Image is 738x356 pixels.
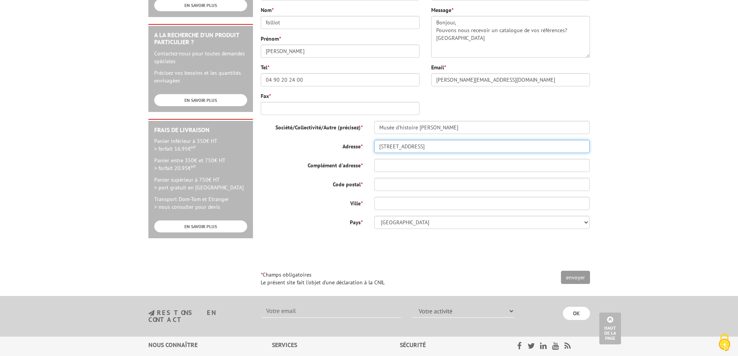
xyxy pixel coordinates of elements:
[154,94,247,106] a: EN SAVOIR PLUS
[261,35,281,43] label: Prénom
[154,195,247,211] p: Transport Dom-Tom et Etranger
[431,6,453,14] label: Message
[255,121,368,131] label: Société/Collectivité/Autre (précisez)
[154,137,247,153] p: Panier inférieur à 350€ HT
[191,144,196,150] sup: HT
[154,165,196,172] span: > forfait 20.95€
[431,64,446,71] label: Email
[261,6,274,14] label: Nom
[154,32,247,45] h2: A la recherche d'un produit particulier ?
[154,50,247,65] p: Contactez-nous pour toutes demandes spéciales
[272,341,400,349] div: Services
[261,92,271,100] label: Fax
[154,157,247,172] p: Panier entre 350€ et 750€ HT
[154,145,196,152] span: > forfait 16.95€
[261,64,269,71] label: Tel
[148,310,250,323] h3: restons en contact
[472,235,590,265] iframe: reCAPTCHA
[255,178,368,188] label: Code postal
[148,310,155,316] img: newsletter.jpg
[599,313,621,344] a: Haut de la page
[255,197,368,207] label: Ville
[154,69,247,84] p: Précisez vos besoins et les quantités envisagées
[154,127,247,134] h2: Frais de Livraison
[255,140,368,150] label: Adresse
[148,341,272,349] div: Nous connaître
[255,216,368,226] label: Pays
[261,304,401,318] input: Votre email
[563,307,590,320] input: OK
[715,333,734,352] img: Cookies (fenêtre modale)
[255,159,368,169] label: Complément d'adresse
[561,271,590,284] input: envoyer
[191,164,196,169] sup: HT
[711,330,738,356] button: Cookies (fenêtre modale)
[261,271,590,286] p: Champs obligatoires Le présent site fait l'objet d'une déclaration à la CNIL
[154,203,220,210] span: > nous consulter pour devis
[154,220,247,232] a: EN SAVOIR PLUS
[154,184,244,191] span: > port gratuit en [GEOGRAPHIC_DATA]
[400,341,497,349] div: Sécurité
[154,176,247,191] p: Panier supérieur à 750€ HT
